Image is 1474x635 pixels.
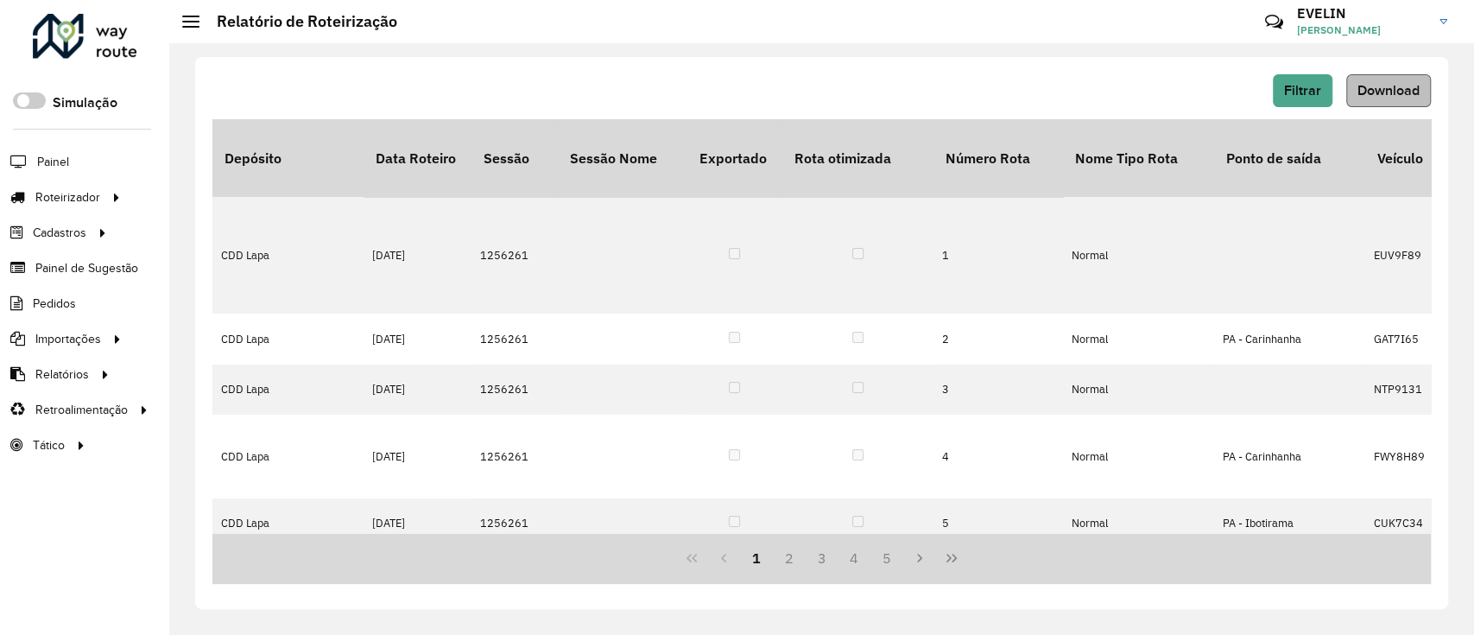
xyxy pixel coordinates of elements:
td: Normal [1063,415,1214,498]
th: Número Rota [933,119,1063,197]
th: Sessão Nome [558,119,687,197]
td: FWY8H89 [1365,415,1452,498]
button: Next Page [903,542,936,575]
span: Retroalimentação [35,401,128,419]
td: 1256261 [471,314,558,364]
button: 5 [870,542,903,575]
td: 5 [933,498,1063,549]
td: 3 [933,365,1063,415]
th: Depósito [212,119,364,197]
span: Relatórios [35,365,89,384]
h3: EVELIN [1297,5,1427,22]
span: Roteirizador [35,188,100,206]
span: Filtrar [1284,83,1321,98]
td: NTP9131 [1365,365,1452,415]
td: CDD Lapa [212,415,364,498]
td: [DATE] [364,498,471,549]
a: Contato Rápido [1256,3,1293,41]
th: Nome Tipo Rota [1063,119,1214,197]
span: Tático [33,436,65,454]
td: 1256261 [471,498,558,549]
span: Cadastros [33,224,86,242]
td: 1 [933,197,1063,314]
button: Download [1346,74,1431,107]
span: Painel de Sugestão [35,259,138,277]
td: 1256261 [471,365,558,415]
td: CDD Lapa [212,197,364,314]
td: Normal [1063,365,1214,415]
td: CUK7C34 [1365,498,1452,549]
td: [DATE] [364,197,471,314]
td: CDD Lapa [212,498,364,549]
th: Data Roteiro [364,119,471,197]
th: Rota otimizada [782,119,933,197]
td: [DATE] [364,314,471,364]
td: PA - Carinhanha [1214,314,1365,364]
button: 4 [838,542,870,575]
td: EUV9F89 [1365,197,1452,314]
td: [DATE] [364,365,471,415]
td: 2 [933,314,1063,364]
th: Exportado [687,119,782,197]
td: PA - Ibotirama [1214,498,1365,549]
td: CDD Lapa [212,365,364,415]
h2: Relatório de Roteirização [199,12,397,31]
th: Veículo [1365,119,1452,197]
button: Filtrar [1273,74,1332,107]
th: Ponto de saída [1214,119,1365,197]
span: Download [1357,83,1420,98]
td: Normal [1063,314,1214,364]
td: 1256261 [471,415,558,498]
td: [DATE] [364,415,471,498]
label: Simulação [53,92,117,113]
td: 1256261 [471,197,558,314]
button: 1 [740,542,773,575]
button: Last Page [935,542,968,575]
span: Importações [35,330,101,348]
td: PA - Carinhanha [1214,415,1365,498]
td: 4 [933,415,1063,498]
span: Pedidos [33,295,76,313]
span: Painel [37,153,69,171]
td: CDD Lapa [212,314,364,364]
td: Normal [1063,197,1214,314]
th: Sessão [471,119,558,197]
button: 2 [773,542,806,575]
td: GAT7I65 [1365,314,1452,364]
span: [PERSON_NAME] [1297,22,1427,38]
td: Normal [1063,498,1214,549]
button: 3 [806,542,838,575]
